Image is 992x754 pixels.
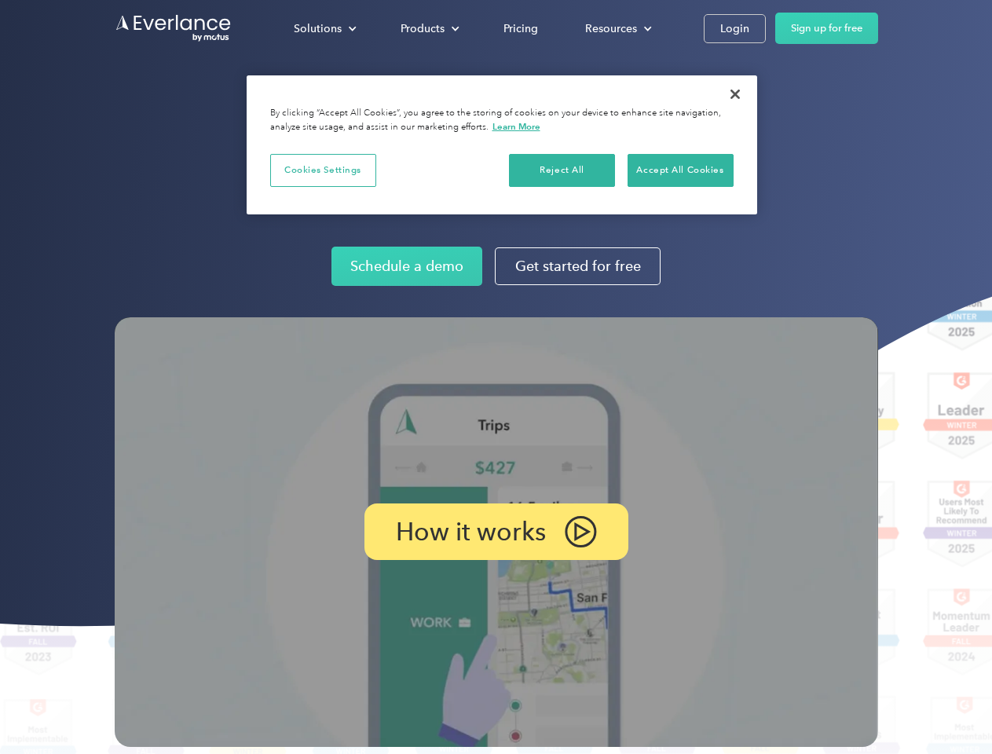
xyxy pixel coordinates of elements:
p: How it works [396,522,546,541]
div: Solutions [278,15,369,42]
a: More information about your privacy, opens in a new tab [492,121,540,132]
button: Reject All [509,154,615,187]
a: Login [704,14,766,43]
div: Login [720,19,749,38]
div: Privacy [247,75,757,214]
a: Pricing [488,15,554,42]
a: Go to homepage [115,13,232,43]
div: Pricing [503,19,538,38]
div: Cookie banner [247,75,757,214]
a: Schedule a demo [331,247,482,286]
div: Products [385,15,472,42]
div: Resources [585,19,637,38]
div: Solutions [294,19,342,38]
div: By clicking “Accept All Cookies”, you agree to the storing of cookies on your device to enhance s... [270,107,734,134]
a: Get started for free [495,247,661,285]
div: Products [401,19,445,38]
button: Accept All Cookies [628,154,734,187]
a: Sign up for free [775,13,878,44]
button: Close [718,77,752,112]
button: Cookies Settings [270,154,376,187]
div: Resources [569,15,664,42]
